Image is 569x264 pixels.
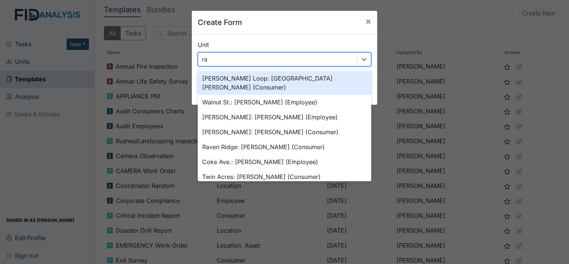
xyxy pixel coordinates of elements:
div: Twin Acres: [PERSON_NAME] (Consumer) [198,169,371,184]
button: Close [359,11,377,32]
div: Raven Ridge: [PERSON_NAME] (Consumer) [198,139,371,154]
div: [PERSON_NAME]: [PERSON_NAME] (Employee) [198,110,371,125]
span: × [365,16,371,26]
div: [PERSON_NAME] Loop: [GEOGRAPHIC_DATA][PERSON_NAME] (Consumer) [198,71,371,95]
div: Walnut St.: [PERSON_NAME] (Employee) [198,95,371,110]
div: Coke Ave.: [PERSON_NAME] (Employee) [198,154,371,169]
label: Unit [198,40,209,49]
div: [PERSON_NAME]: [PERSON_NAME] (Consumer) [198,125,371,139]
h5: Create Form [198,17,242,28]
